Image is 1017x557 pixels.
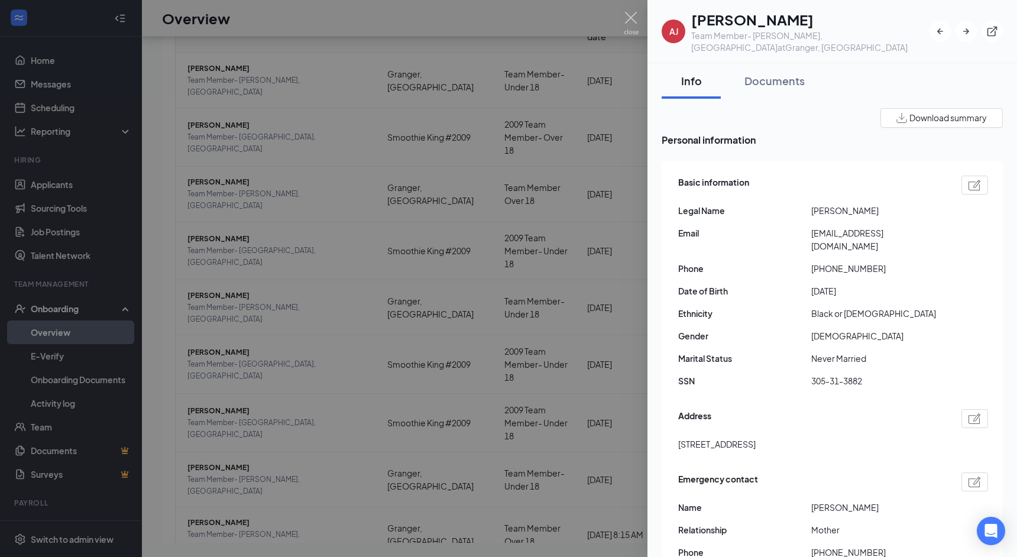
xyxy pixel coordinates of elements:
[678,438,756,451] span: [STREET_ADDRESS]
[929,21,951,42] button: ArrowLeftNew
[678,409,711,428] span: Address
[678,352,811,365] span: Marital Status
[678,501,811,514] span: Name
[956,21,977,42] button: ArrowRight
[811,262,944,275] span: [PHONE_NUMBER]
[678,472,758,491] span: Emergency contact
[678,226,811,239] span: Email
[691,9,929,30] h1: [PERSON_NAME]
[934,25,946,37] svg: ArrowLeftNew
[678,523,811,536] span: Relationship
[960,25,972,37] svg: ArrowRight
[811,204,944,217] span: [PERSON_NAME]
[811,352,944,365] span: Never Married
[678,284,811,297] span: Date of Birth
[982,21,1003,42] button: ExternalLink
[691,30,929,53] div: Team Member- [PERSON_NAME], [GEOGRAPHIC_DATA] at Granger, [GEOGRAPHIC_DATA]
[678,262,811,275] span: Phone
[669,25,678,37] div: AJ
[673,73,709,88] div: Info
[811,374,944,387] span: 305-31-3882
[744,73,805,88] div: Documents
[811,329,944,342] span: [DEMOGRAPHIC_DATA]
[678,307,811,320] span: Ethnicity
[678,374,811,387] span: SSN
[811,226,944,252] span: [EMAIL_ADDRESS][DOMAIN_NAME]
[678,204,811,217] span: Legal Name
[986,25,998,37] svg: ExternalLink
[662,132,1003,147] span: Personal information
[811,501,944,514] span: [PERSON_NAME]
[909,112,987,124] span: Download summary
[678,329,811,342] span: Gender
[811,284,944,297] span: [DATE]
[811,523,944,536] span: Mother
[678,176,749,195] span: Basic information
[811,307,944,320] span: Black or [DEMOGRAPHIC_DATA]
[977,517,1005,545] div: Open Intercom Messenger
[880,108,1003,128] button: Download summary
